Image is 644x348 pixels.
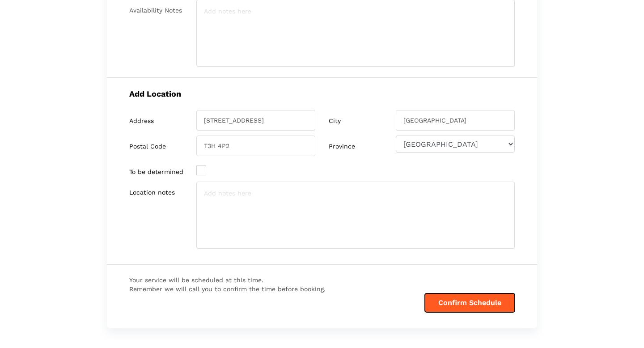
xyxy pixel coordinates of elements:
label: City [329,117,341,125]
label: To be determined [129,168,183,176]
h5: Add Location [129,89,515,98]
button: Confirm Schedule [425,293,515,312]
label: Address [129,117,154,125]
label: Province [329,143,355,150]
label: Availability Notes [129,7,182,14]
label: Postal Code [129,143,166,150]
span: Your service will be scheduled at this time. Remember we will call you to confirm the time before... [129,276,326,294]
label: Location notes [129,189,175,196]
